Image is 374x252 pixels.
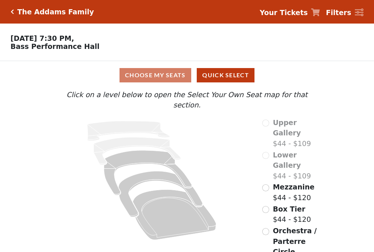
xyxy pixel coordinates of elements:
[273,205,305,213] span: Box Tier
[273,118,301,137] span: Upper Gallery
[326,7,363,18] a: Filters
[273,204,311,225] label: $44 - $120
[273,117,322,149] label: $44 - $109
[260,8,308,17] strong: Your Tickets
[11,9,14,14] a: Click here to go back to filters
[52,89,322,110] p: Click on a level below to open the Select Your Own Seat map for that section.
[17,8,94,16] h5: The Addams Family
[273,182,314,203] label: $44 - $120
[326,8,351,17] strong: Filters
[197,68,254,82] button: Quick Select
[273,151,301,170] span: Lower Gallery
[88,121,170,141] path: Upper Gallery - Seats Available: 0
[260,7,320,18] a: Your Tickets
[273,183,314,191] span: Mezzanine
[273,150,322,181] label: $44 - $109
[133,189,217,240] path: Orchestra / Parterre Circle - Seats Available: 71
[94,137,181,165] path: Lower Gallery - Seats Available: 0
